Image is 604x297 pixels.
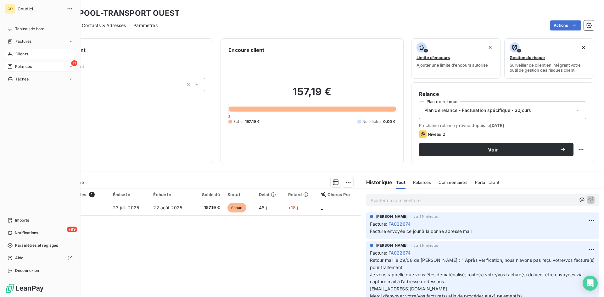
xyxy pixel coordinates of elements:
[15,51,28,57] span: Clients
[370,221,387,227] span: Facture :
[583,276,598,291] div: Open Intercom Messenger
[113,205,139,210] span: 23 juil. 2025
[197,192,220,197] div: Solde dû
[419,123,586,128] span: Prochaine relance prévue depuis le
[5,4,15,14] div: GO
[361,179,393,186] h6: Historique
[15,76,29,82] span: Tâches
[245,119,260,124] span: 157,19 €
[417,55,450,60] span: Limite d’encours
[15,268,39,273] span: Déconnexion
[370,228,472,234] span: Facture envoyée ce jour à la bonne adresse mail
[370,257,596,270] span: Retour mail le 29/08 de [PERSON_NAME] : " Après vérification, nous n’avons pas reçu votre/vos fac...
[89,192,95,197] span: 1
[411,244,439,247] span: il y a 39 minutes
[321,205,323,210] span: _
[15,217,29,223] span: Imports
[18,6,63,11] span: Goudici
[15,243,58,248] span: Paramètres et réglages
[67,227,77,232] span: +99
[389,250,411,256] span: FA022674
[510,55,545,60] span: Gestion du risque
[82,22,126,29] span: Contacts & Adresses
[370,272,584,284] span: Je vous rappelle que vous êtes dématérialisé, toute(s) votre/vos facture(s) doivent être envoyées...
[15,39,31,44] span: Factures
[370,286,447,291] span: [EMAIL_ADDRESS][DOMAIN_NAME]
[475,180,499,185] span: Portail client
[227,203,246,212] span: échue
[5,283,44,293] img: Logo LeanPay
[288,205,298,210] span: +18 j
[228,46,264,54] h6: Encours client
[228,85,395,104] h2: 157,19 €
[259,205,267,210] span: 48 j
[389,221,411,227] span: FA022674
[51,64,205,73] span: Propriétés Client
[15,26,44,32] span: Tableau de bord
[419,143,573,156] button: Voir
[197,205,220,211] span: 157,19 €
[510,63,589,73] span: Surveiller ce client en intégrant votre outil de gestion des risques client.
[428,132,445,137] span: Niveau 2
[376,214,408,219] span: [PERSON_NAME]
[321,192,357,197] div: Chorus Pro
[288,192,314,197] div: Retard
[490,123,504,128] span: [DATE]
[153,192,189,197] div: Échue le
[504,38,594,79] button: Gestion du risqueSurveiller ce client en intégrant votre outil de gestion des risques client.
[15,230,38,236] span: Notifications
[417,63,488,68] span: Ajouter une limite d’encours autorisé
[15,255,24,261] span: Aide
[427,147,560,152] span: Voir
[78,82,83,87] input: Ajouter une valeur
[227,114,230,119] span: 0
[383,119,396,124] span: 0,00 €
[396,180,405,185] span: Tout
[259,192,281,197] div: Délai
[370,250,387,256] span: Facture :
[411,38,501,79] button: Limite d’encoursAjouter une limite d’encours autorisé
[38,46,205,54] h6: Informations client
[362,119,381,124] span: Non-échu
[15,64,32,69] span: Relances
[71,60,77,66] span: 11
[424,107,531,113] span: Plan de relance - Facturation spécifique - 30jours
[5,253,75,263] a: Aide
[133,22,158,29] span: Paramètres
[233,119,243,124] span: Échu
[413,180,431,185] span: Relances
[55,8,180,19] h3: DSC - POOL-TRANSPORT OUEST
[227,192,251,197] div: Statut
[419,90,586,98] h6: Relance
[550,20,581,30] button: Actions
[411,215,439,218] span: il y a 39 minutes
[113,192,146,197] div: Émise le
[153,205,182,210] span: 22 août 2025
[376,243,408,248] span: [PERSON_NAME]
[439,180,467,185] span: Commentaires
